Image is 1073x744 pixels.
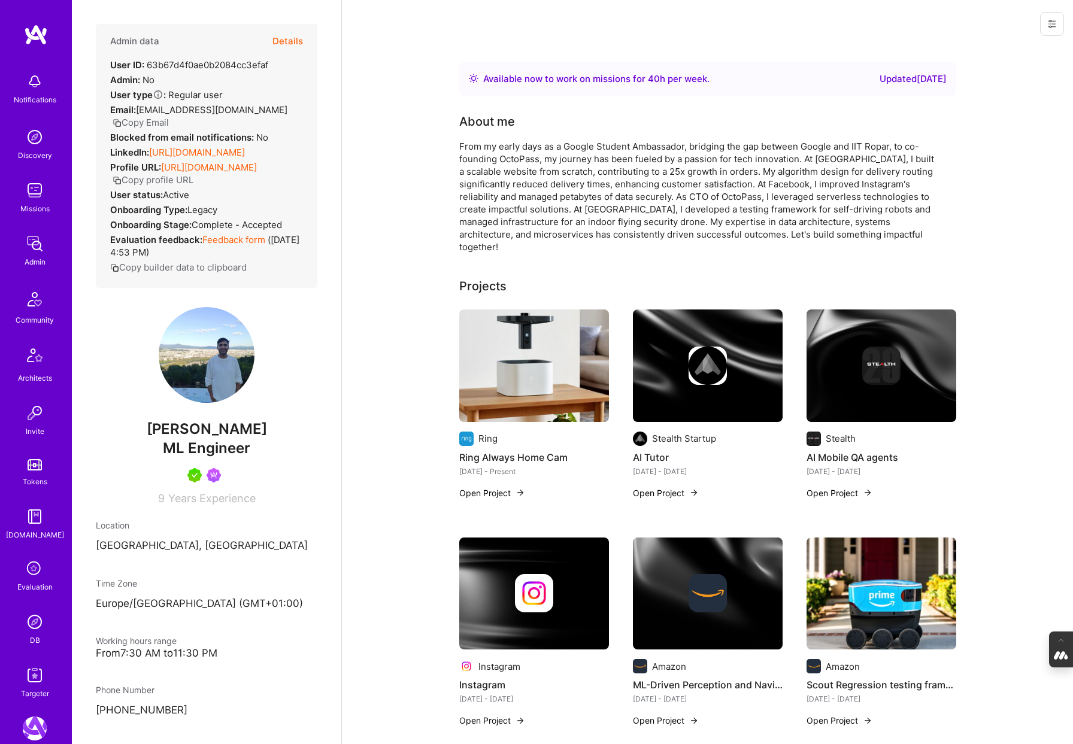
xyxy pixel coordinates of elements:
i: icon Copy [110,263,119,272]
h4: Ring Always Home Cam [459,450,609,465]
img: arrow-right [689,716,699,725]
strong: User status: [110,189,163,201]
div: No [110,131,268,144]
img: Company logo [633,432,647,446]
div: DB [30,634,40,646]
i: icon Copy [113,176,122,185]
strong: Profile URL: [110,162,161,173]
div: Amazon [652,660,686,673]
img: tokens [28,459,42,470]
div: Updated [DATE] [880,72,947,86]
div: Amazon [826,660,860,673]
strong: User type : [110,89,166,101]
img: cover [807,309,956,422]
img: guide book [23,505,47,529]
strong: Evaluation feedback: [110,234,202,245]
img: Scout Regression testing framework [807,537,956,650]
div: Notifications [14,93,56,106]
div: No [110,74,154,86]
img: Company logo [633,659,647,673]
img: cover [459,537,609,650]
img: Skill Targeter [23,663,47,687]
img: Company logo [459,659,474,673]
button: Copy Email [113,116,169,129]
div: Architects [18,372,52,384]
a: A.Team: Leading A.Team's Marketing & DemandGen [20,716,50,740]
div: Location [96,519,317,532]
img: Company logo [689,347,727,385]
div: [DATE] - [DATE] [459,693,609,705]
img: Community [20,285,49,314]
img: arrow-right [689,488,699,497]
div: Evaluation [17,581,53,593]
div: About me [459,113,515,130]
div: Missions [20,202,50,215]
button: Open Project [459,714,525,727]
strong: Admin: [110,74,140,86]
img: bell [23,69,47,93]
button: Open Project [807,487,872,499]
span: Working hours range [96,636,177,646]
div: From 7:30 AM to 11:30 PM [96,647,317,660]
span: legacy [187,204,217,215]
div: Admin [25,256,46,268]
h4: ML-Driven Perception and Navigation Systems [633,677,783,693]
img: Admin Search [23,610,47,634]
h4: Instagram [459,677,609,693]
span: ML Engineer [163,439,250,457]
img: Company logo [862,347,901,385]
span: 9 [158,492,165,505]
p: [PHONE_NUMBER] [96,703,317,718]
span: Years Experience [168,492,256,505]
span: Phone Number [96,685,154,695]
img: Company logo [807,432,821,446]
img: cover [633,309,783,422]
img: User Avatar [159,307,254,403]
span: Complete - Accepted [192,219,282,230]
strong: Blocked from email notifications: [110,132,256,143]
img: Company logo [807,659,821,673]
a: [URL][DOMAIN_NAME] [149,147,245,158]
img: A.Teamer in Residence [187,468,202,482]
a: Feedback form [202,234,265,245]
div: Tokens [23,475,47,488]
h4: Admin data [110,36,159,47]
div: ( [DATE] 4:53 PM ) [110,233,303,259]
div: Projects [459,277,507,295]
div: 63b67d4f0ae0b2084cc3efaf [110,59,268,71]
div: Instagram [478,660,520,673]
span: Active [163,189,189,201]
strong: Onboarding Stage: [110,219,192,230]
img: arrow-right [516,716,525,725]
img: arrow-right [863,716,872,725]
img: Company logo [515,574,553,612]
div: [DOMAIN_NAME] [6,529,64,541]
button: Copy builder data to clipboard [110,261,247,274]
button: Open Project [633,714,699,727]
strong: LinkedIn: [110,147,149,158]
img: cover [633,537,783,650]
div: Invite [26,425,44,438]
div: Stealth Startup [652,432,716,445]
button: Open Project [633,487,699,499]
button: Open Project [459,487,525,499]
span: Time Zone [96,578,137,588]
span: 40 [648,73,660,84]
i: Help [153,89,163,100]
img: arrow-right [863,488,872,497]
div: Regular user [110,89,223,101]
img: Architects [20,343,49,372]
img: Invite [23,401,47,425]
h4: AI Tutor [633,450,783,465]
div: Community [16,314,54,326]
img: Availability [469,74,478,83]
img: Ring Always Home Cam [459,309,609,422]
img: logo [24,24,48,45]
div: Ring [478,432,498,445]
div: [DATE] - Present [459,465,609,478]
span: [EMAIL_ADDRESS][DOMAIN_NAME] [136,104,287,116]
strong: User ID: [110,59,144,71]
div: Stealth [826,432,856,445]
div: [DATE] - [DATE] [633,465,783,478]
div: [DATE] - [DATE] [633,693,783,705]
